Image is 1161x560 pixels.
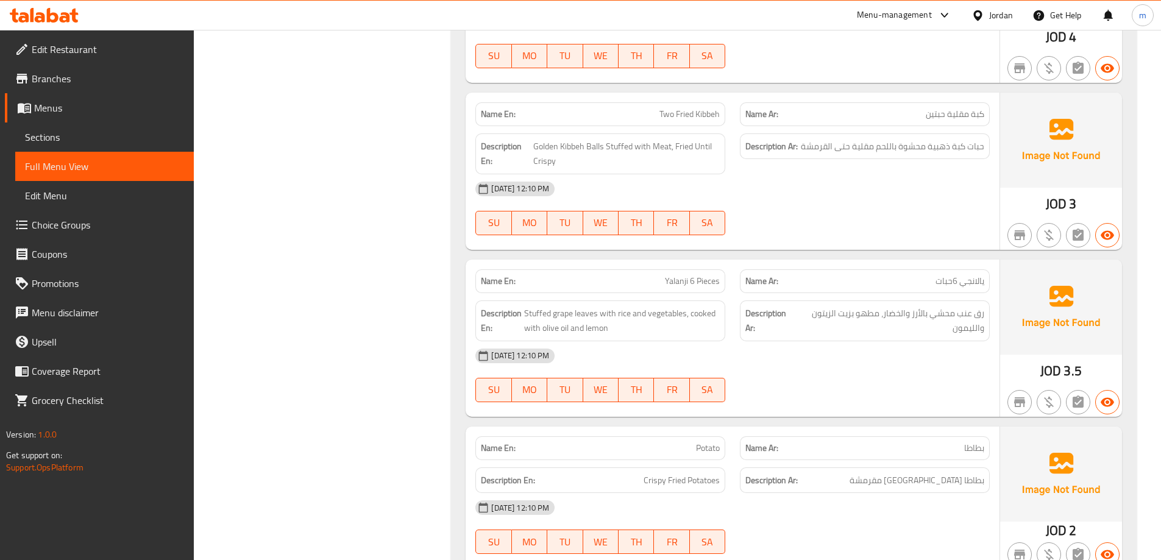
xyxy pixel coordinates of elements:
[1000,427,1122,522] img: Ae5nvW7+0k+MAAAAAElFTkSuQmCC
[1095,223,1120,247] button: Available
[547,211,583,235] button: TU
[695,381,720,399] span: SA
[481,381,506,399] span: SU
[583,378,619,402] button: WE
[481,473,535,488] strong: Description En:
[926,108,984,121] span: كبة مقلية حبتين
[552,47,578,65] span: TU
[481,139,531,169] strong: Description En:
[659,381,684,399] span: FR
[850,473,984,488] span: بطاطا مقلية مقرمشة
[5,35,194,64] a: Edit Restaurant
[552,214,578,232] span: TU
[583,44,619,68] button: WE
[588,381,614,399] span: WE
[695,214,720,232] span: SA
[659,47,684,65] span: FR
[486,350,554,361] span: [DATE] 12:10 PM
[1007,223,1032,247] button: Not branch specific item
[481,533,506,551] span: SU
[5,239,194,269] a: Coupons
[32,393,184,408] span: Grocery Checklist
[5,327,194,356] a: Upsell
[552,381,578,399] span: TU
[475,211,511,235] button: SU
[1069,519,1076,542] span: 2
[654,44,689,68] button: FR
[654,211,689,235] button: FR
[619,530,654,554] button: TH
[695,47,720,65] span: SA
[5,210,194,239] a: Choice Groups
[623,214,649,232] span: TH
[6,447,62,463] span: Get support on:
[38,427,57,442] span: 1.0.0
[1095,390,1120,414] button: Available
[588,47,614,65] span: WE
[690,530,725,554] button: SA
[1063,359,1081,383] span: 3.5
[547,530,583,554] button: TU
[32,276,184,291] span: Promotions
[588,214,614,232] span: WE
[32,305,184,320] span: Menu disclaimer
[486,183,554,194] span: [DATE] 12:10 PM
[15,152,194,181] a: Full Menu View
[1066,223,1090,247] button: Not has choices
[588,533,614,551] span: WE
[533,139,720,169] span: Golden Kibbeh Balls Stuffed with Meat, Fried Until Crispy
[796,306,984,336] span: رق عنب محشي بالأرز والخضار، مطهو بزيت الزيتون والليمون
[745,442,778,455] strong: Name Ar:
[25,159,184,174] span: Full Menu View
[34,101,184,115] span: Menus
[857,8,932,23] div: Menu-management
[6,427,36,442] span: Version:
[512,530,547,554] button: MO
[5,93,194,122] a: Menus
[517,381,542,399] span: MO
[1046,192,1067,216] span: JOD
[6,459,83,475] a: Support.OpsPlatform
[25,130,184,144] span: Sections
[690,44,725,68] button: SA
[745,306,794,336] strong: Description Ar:
[512,44,547,68] button: MO
[801,139,984,154] span: حبات كبة ذهبية محشوة باللحم مقلية حتى القرمشة
[481,214,506,232] span: SU
[1066,56,1090,80] button: Not has choices
[475,44,511,68] button: SU
[1069,192,1076,216] span: 3
[481,275,516,288] strong: Name En:
[659,214,684,232] span: FR
[32,218,184,232] span: Choice Groups
[475,378,511,402] button: SU
[745,473,798,488] strong: Description Ar:
[623,533,649,551] span: TH
[547,378,583,402] button: TU
[696,442,720,455] span: Potato
[619,44,654,68] button: TH
[481,306,522,336] strong: Description En:
[481,47,506,65] span: SU
[745,275,778,288] strong: Name Ar:
[1069,25,1076,49] span: 4
[475,530,511,554] button: SU
[1046,25,1067,49] span: JOD
[5,269,194,298] a: Promotions
[583,530,619,554] button: WE
[1007,56,1032,80] button: Not branch specific item
[5,356,194,386] a: Coverage Report
[5,298,194,327] a: Menu disclaimer
[654,530,689,554] button: FR
[583,211,619,235] button: WE
[15,122,194,152] a: Sections
[665,275,720,288] span: Yalanji 6 Pieces
[695,533,720,551] span: SA
[552,533,578,551] span: TU
[486,502,554,514] span: [DATE] 12:10 PM
[690,211,725,235] button: SA
[1000,260,1122,355] img: Ae5nvW7+0k+MAAAAAElFTkSuQmCC
[517,533,542,551] span: MO
[1139,9,1146,22] span: m
[32,247,184,261] span: Coupons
